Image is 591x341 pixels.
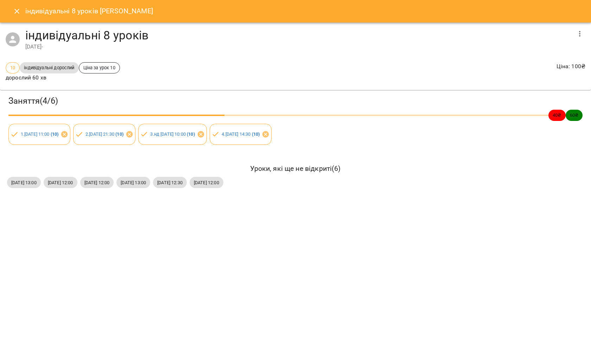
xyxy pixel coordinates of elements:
span: [DATE] 12:00 [80,179,114,186]
span: [DATE] 13:00 [116,179,150,186]
a: 3.нд [DATE] 10:00 (10) [150,131,195,137]
button: Close [8,3,25,20]
b: ( 10 ) [115,131,123,137]
b: ( 10 ) [187,131,195,137]
a: 2.[DATE] 21:30 (10) [85,131,123,137]
p: Ціна : 100 ₴ [557,62,585,71]
a: 1.[DATE] 11:00 (10) [21,131,59,137]
p: дорослий 60 хв [6,73,120,82]
b: ( 10 ) [252,131,260,137]
span: [DATE] 12:30 [153,179,187,186]
span: 10 [6,64,19,71]
span: 60 ₴ [566,112,583,118]
span: Ціна за урок 10 [79,64,120,71]
h3: Заняття ( 4 / 6 ) [8,96,583,107]
span: індивідуальні дорослий [20,64,78,71]
div: 2.[DATE] 21:30 (10) [73,124,135,145]
span: [DATE] 12:00 [190,179,223,186]
h6: індивідуальні 8 уроків [PERSON_NAME] [25,6,153,17]
div: 1.[DATE] 11:00 (10) [8,124,70,145]
h4: індивідуальні 8 уроків [25,28,571,43]
span: [DATE] 12:00 [44,179,77,186]
b: ( 10 ) [51,131,59,137]
div: [DATE] - [25,43,571,51]
h6: Уроки, які ще не відкриті ( 6 ) [7,163,584,174]
span: [DATE] 13:00 [7,179,41,186]
span: 40 ₴ [548,112,565,118]
a: 4.[DATE] 14:30 (10) [222,131,260,137]
div: 3.нд [DATE] 10:00 (10) [138,124,207,145]
div: 4.[DATE] 14:30 (10) [210,124,272,145]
